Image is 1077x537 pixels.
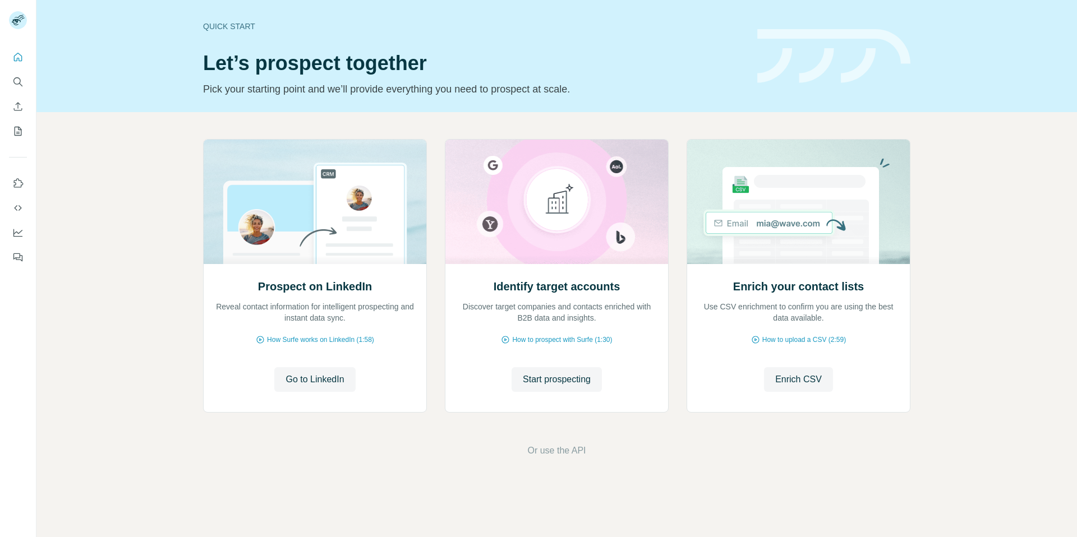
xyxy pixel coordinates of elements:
h2: Identify target accounts [494,279,620,294]
div: Quick start [203,21,744,32]
span: Start prospecting [523,373,591,386]
span: Go to LinkedIn [286,373,344,386]
p: Use CSV enrichment to confirm you are using the best data available. [698,301,899,323]
span: How to prospect with Surfe (1:30) [512,335,612,345]
button: Search [9,72,27,92]
h2: Enrich your contact lists [733,279,864,294]
h1: Let’s prospect together [203,52,744,75]
img: Prospect on LinkedIn [203,140,427,264]
img: Identify target accounts [445,140,669,264]
button: Use Surfe on LinkedIn [9,173,27,193]
button: Enrich CSV [764,367,833,392]
button: My lists [9,121,27,141]
button: Feedback [9,247,27,267]
button: Enrich CSV [9,96,27,117]
span: How to upload a CSV (2:59) [762,335,846,345]
button: Or use the API [527,444,586,457]
button: Use Surfe API [9,198,27,218]
button: Go to LinkedIn [274,367,355,392]
img: Enrich your contact lists [687,140,910,264]
h2: Prospect on LinkedIn [258,279,372,294]
span: How Surfe works on LinkedIn (1:58) [267,335,374,345]
p: Discover target companies and contacts enriched with B2B data and insights. [457,301,657,323]
button: Quick start [9,47,27,67]
img: banner [757,29,910,84]
span: Enrich CSV [775,373,822,386]
button: Start prospecting [512,367,602,392]
p: Pick your starting point and we’ll provide everything you need to prospect at scale. [203,81,744,97]
p: Reveal contact information for intelligent prospecting and instant data sync. [215,301,415,323]
button: Dashboard [9,223,27,243]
